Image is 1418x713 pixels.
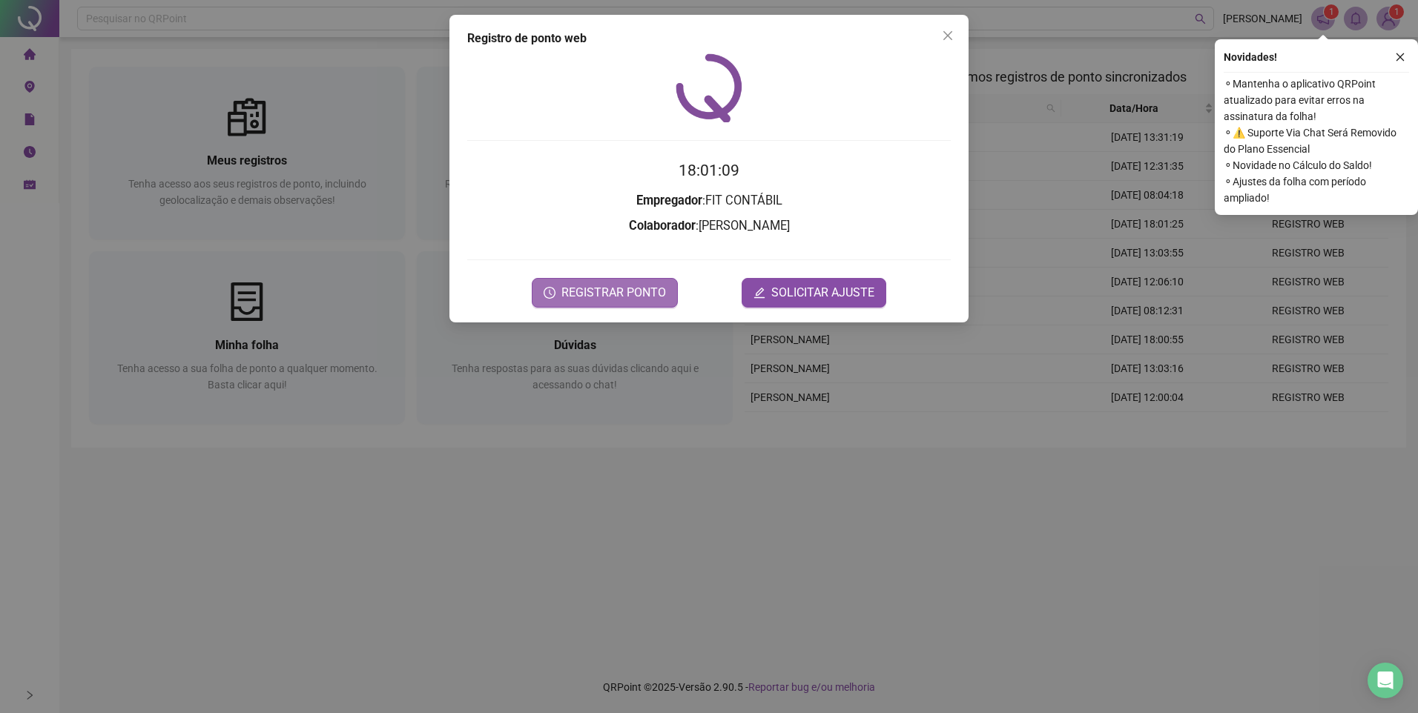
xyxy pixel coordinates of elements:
[1368,663,1403,698] div: Open Intercom Messenger
[561,284,666,302] span: REGISTRAR PONTO
[1224,125,1409,157] span: ⚬ ⚠️ Suporte Via Chat Será Removido do Plano Essencial
[936,24,960,47] button: Close
[1224,173,1409,206] span: ⚬ Ajustes da folha com período ampliado!
[532,278,678,308] button: REGISTRAR PONTO
[467,216,951,236] h3: : [PERSON_NAME]
[742,278,886,308] button: editSOLICITAR AJUSTE
[676,53,742,122] img: QRPoint
[1224,49,1277,65] span: Novidades !
[544,287,555,299] span: clock-circle
[467,30,951,47] div: Registro de ponto web
[1395,52,1405,62] span: close
[636,193,702,208] strong: Empregador
[771,284,874,302] span: SOLICITAR AJUSTE
[753,287,765,299] span: edit
[1224,76,1409,125] span: ⚬ Mantenha o aplicativo QRPoint atualizado para evitar erros na assinatura da folha!
[942,30,954,42] span: close
[679,162,739,179] time: 18:01:09
[467,191,951,210] h3: : FIT CONTÁBIL
[1224,157,1409,173] span: ⚬ Novidade no Cálculo do Saldo!
[629,219,696,233] strong: Colaborador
